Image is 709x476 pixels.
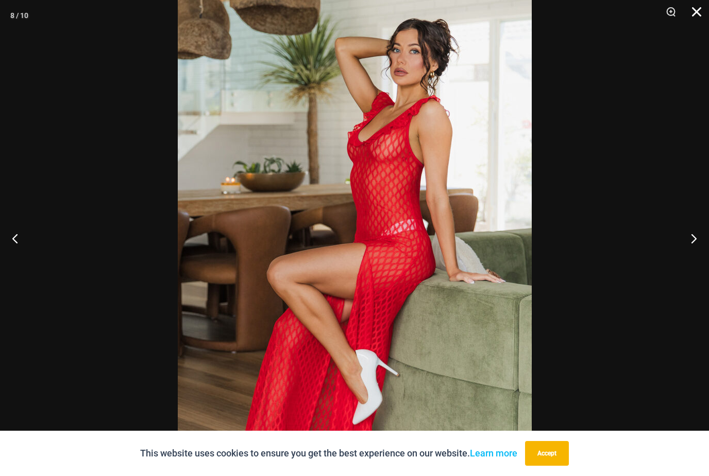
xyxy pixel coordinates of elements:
[140,446,517,461] p: This website uses cookies to ensure you get the best experience on our website.
[525,441,569,466] button: Accept
[670,213,709,264] button: Next
[10,8,28,23] div: 8 / 10
[470,448,517,459] a: Learn more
